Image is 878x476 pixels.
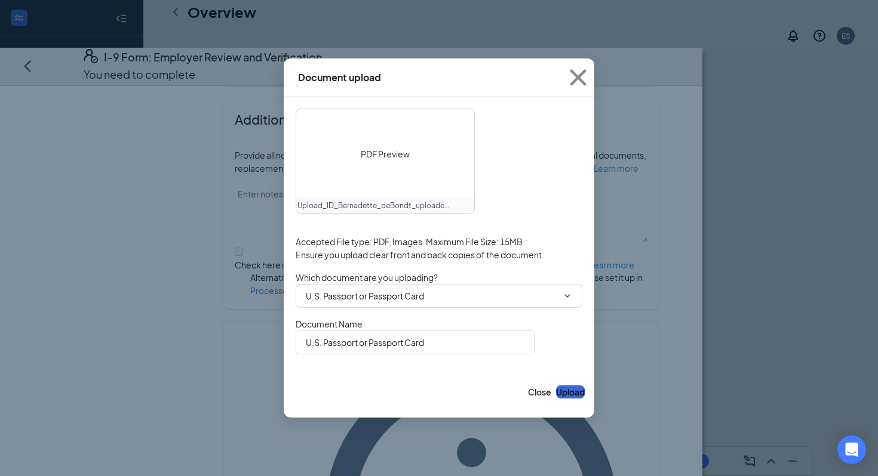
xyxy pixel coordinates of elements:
[296,317,582,330] span: Document Name
[563,291,572,301] svg: ChevronDown
[556,385,585,398] button: Upload
[298,71,381,84] div: Document upload
[296,271,582,284] span: Which document are you uploading?
[562,61,594,94] svg: Cross
[296,248,544,261] span: Ensure you upload clear front and back copies of the document.
[562,58,594,97] button: Close
[837,435,866,464] div: Open Intercom Messenger
[297,200,449,212] span: Upload_ID_Bernadette_deBondt_uploadedfile_20251014.pdf.pdf
[296,330,535,354] input: Enter document name
[361,147,410,160] span: PDF Preview
[306,289,558,302] input: Select document type
[528,385,551,398] button: Close
[296,235,523,248] span: Accepted File type: PDF, Images. Maximum File Size: 15MB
